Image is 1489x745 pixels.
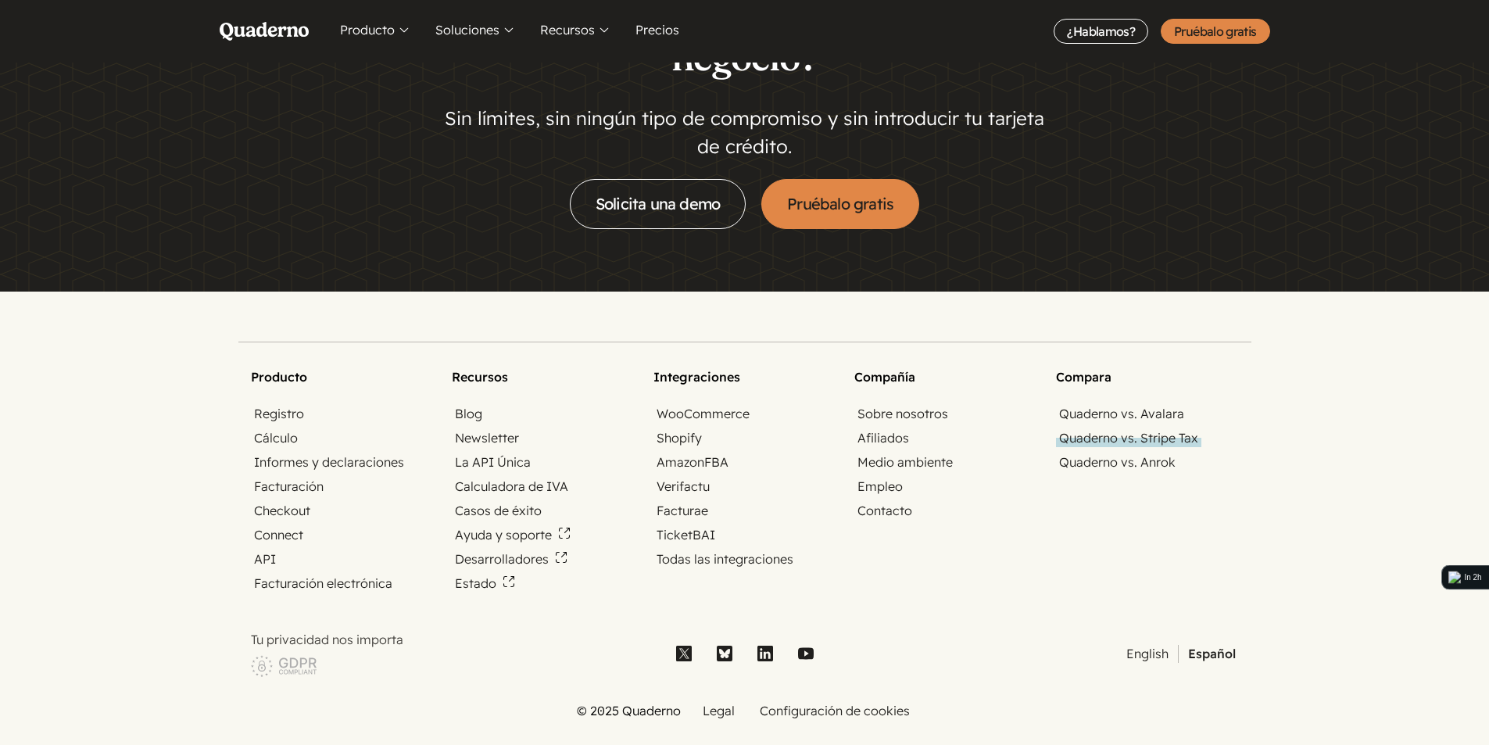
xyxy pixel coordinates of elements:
[452,405,485,423] a: Blog
[251,429,301,447] a: Cálculo
[1161,19,1269,44] a: Pruébalo gratis
[1464,571,1481,584] div: In 2h
[577,702,681,720] li: © 2025 Quaderno
[452,550,571,568] a: Desarrolladores
[251,478,327,496] a: Facturación
[452,429,522,447] a: Newsletter
[251,453,407,471] a: Informes y declaraciones
[452,502,545,520] a: Casos de éxito
[854,429,912,447] a: Afiliados
[1056,367,1239,386] h2: Compara
[251,502,313,520] a: Checkout
[432,104,1058,160] p: Sin límites, sin ningún tipo de compromiso y sin introducir tu tarjeta de crédito.
[251,405,307,423] a: Registro
[653,526,718,544] a: TicketBAI
[251,367,1239,720] nav: Site map
[854,502,915,520] a: Contacto
[653,367,836,386] h2: Integraciones
[653,405,753,423] a: WooCommerce
[1056,405,1187,423] a: Quaderno vs. Avalara
[1054,19,1148,44] a: ¿Hablamos?
[700,702,738,720] a: Legal
[570,179,746,229] a: Solicita una demo
[452,453,534,471] a: La API Única
[251,526,306,544] a: Connect
[251,367,434,386] h2: Producto
[854,453,956,471] a: Medio ambiente
[653,550,796,568] a: Todas las integraciones
[1123,645,1172,663] a: English
[653,429,705,447] a: Shopify
[452,478,571,496] a: Calculadora de IVA
[653,502,711,520] a: Facturae
[452,575,518,593] a: Estado
[854,367,1037,386] h2: Compañía
[251,630,650,649] p: Tu privacidad nos importa
[854,478,906,496] a: Empleo
[653,453,732,471] a: AmazonFBA
[1056,429,1201,447] a: Quaderno vs. Stripe Tax
[452,526,574,544] a: Ayuda y soporte
[1056,453,1179,471] a: Quaderno vs. Anrok
[761,179,919,229] a: Pruébalo gratis
[757,702,913,719] a: Configuración de cookies
[854,405,951,423] a: Sobre nosotros
[840,645,1239,663] ul: Selector de idioma
[653,478,713,496] a: Verifactu
[704,454,728,470] abbr: Fulfillment by Amazon
[1448,571,1461,584] img: logo
[251,575,396,593] a: Facturación electrónica
[452,367,635,386] h2: Recursos
[251,550,279,568] a: API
